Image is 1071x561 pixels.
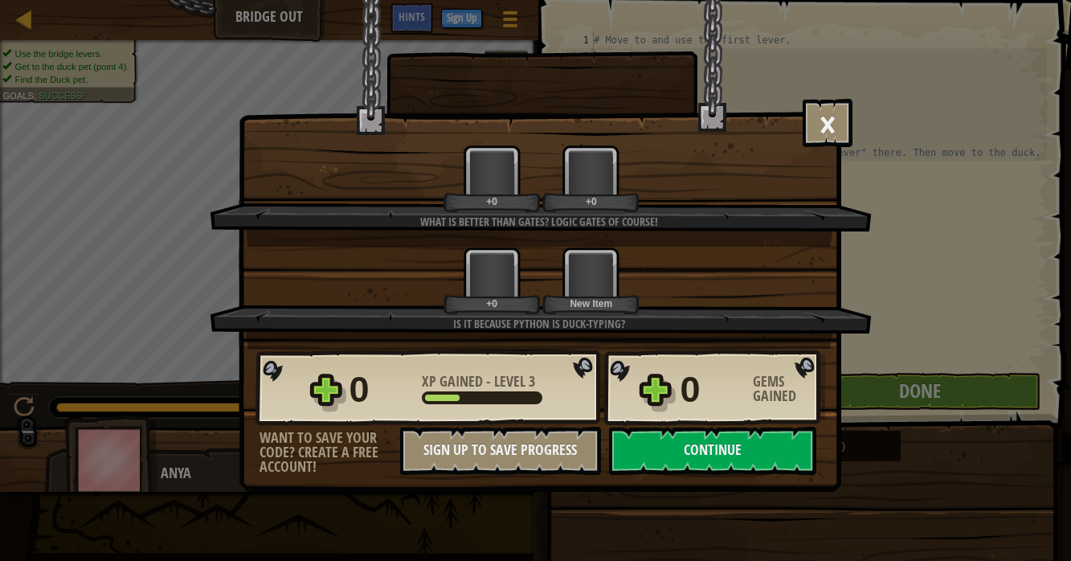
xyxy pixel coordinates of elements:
[546,297,636,309] div: New Item
[529,371,535,391] span: 3
[546,195,636,207] div: +0
[681,364,743,416] div: 0
[350,364,412,416] div: 0
[491,371,529,391] span: Level
[286,316,793,332] div: Is it because Python is duck-typing?
[422,371,486,391] span: XP Gained
[609,427,816,475] button: Continue
[286,214,793,230] div: What is better than gates? Logic gates of course!
[260,431,400,474] div: Want to save your code? Create a free account!
[447,297,538,309] div: +0
[753,375,825,403] div: Gems Gained
[400,427,601,475] button: Sign Up to Save Progress
[422,375,535,389] div: -
[803,99,852,147] button: ×
[447,195,538,207] div: +0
